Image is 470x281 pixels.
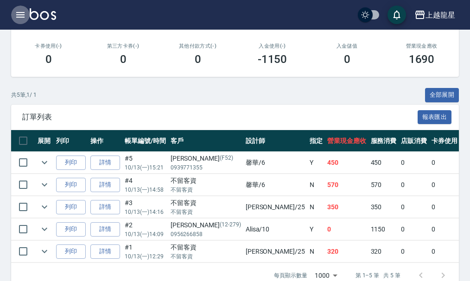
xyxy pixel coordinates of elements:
p: 不留客資 [171,186,241,194]
button: expand row [38,222,51,236]
div: 不留客資 [171,198,241,208]
div: [PERSON_NAME] [171,220,241,230]
p: 10/13 (一) 15:21 [125,163,166,172]
p: 0939771355 [171,163,241,172]
a: 詳情 [90,156,120,170]
div: 上越龍星 [426,9,455,21]
td: 0 [399,196,429,218]
h3: 1690 [409,53,435,66]
button: save [387,6,406,24]
td: 1150 [368,219,399,240]
th: 指定 [307,130,325,152]
th: 展開 [35,130,54,152]
p: 每頁顯示數量 [274,271,307,280]
h3: 0 [45,53,52,66]
button: 列印 [56,200,86,214]
button: expand row [38,200,51,214]
td: 350 [368,196,399,218]
h2: 其他付款方式(-) [171,43,224,49]
button: 上越龍星 [411,6,459,25]
td: #5 [122,152,168,174]
td: 0 [399,152,429,174]
td: 350 [325,196,368,218]
p: 不留客資 [171,252,241,261]
button: 列印 [56,222,86,237]
p: 第 1–5 筆 共 5 筆 [356,271,400,280]
p: 不留客資 [171,208,241,216]
button: 報表匯出 [418,110,452,125]
button: 列印 [56,178,86,192]
h3: 0 [195,53,201,66]
td: 320 [368,241,399,262]
button: expand row [38,244,51,258]
th: 營業現金應收 [325,130,368,152]
td: 320 [325,241,368,262]
td: [PERSON_NAME] /25 [243,196,307,218]
td: Y [307,152,325,174]
button: expand row [38,156,51,169]
h2: 第三方卡券(-) [97,43,149,49]
button: 列印 [56,156,86,170]
a: 詳情 [90,178,120,192]
th: 帳單編號/時間 [122,130,168,152]
h2: 入金儲值 [321,43,373,49]
td: 馨華 /6 [243,174,307,196]
td: 570 [325,174,368,196]
td: #3 [122,196,168,218]
th: 列印 [54,130,88,152]
th: 客戶 [168,130,243,152]
td: N [307,174,325,196]
td: #4 [122,174,168,196]
h3: -1150 [258,53,287,66]
td: 0 [325,219,368,240]
td: Alisa /10 [243,219,307,240]
img: Logo [30,8,56,20]
td: 0 [399,174,429,196]
p: 0956266858 [171,230,241,238]
td: #2 [122,219,168,240]
button: 全部展開 [425,88,459,102]
h2: 入金使用(-) [246,43,299,49]
div: 不留客資 [171,243,241,252]
span: 訂單列表 [22,112,418,122]
p: 共 5 筆, 1 / 1 [11,91,37,99]
div: [PERSON_NAME] [171,154,241,163]
td: 馨華 /6 [243,152,307,174]
th: 服務消費 [368,130,399,152]
a: 詳情 [90,222,120,237]
h2: 卡券使用(-) [22,43,75,49]
td: 570 [368,174,399,196]
h2: 營業現金應收 [395,43,448,49]
p: 10/13 (一) 12:29 [125,252,166,261]
p: (F52) [220,154,233,163]
button: 列印 [56,244,86,259]
td: 450 [368,152,399,174]
p: 10/13 (一) 14:58 [125,186,166,194]
a: 報表匯出 [418,112,452,121]
p: 10/13 (一) 14:09 [125,230,166,238]
div: 不留客資 [171,176,241,186]
th: 設計師 [243,130,307,152]
td: Y [307,219,325,240]
td: 0 [399,241,429,262]
td: 0 [399,219,429,240]
h3: 0 [344,53,350,66]
button: expand row [38,178,51,192]
p: (12-279) [220,220,241,230]
td: 450 [325,152,368,174]
td: N [307,241,325,262]
p: 10/13 (一) 14:16 [125,208,166,216]
td: N [307,196,325,218]
td: [PERSON_NAME] /25 [243,241,307,262]
td: #1 [122,241,168,262]
a: 詳情 [90,244,120,259]
h3: 0 [120,53,127,66]
th: 店販消費 [399,130,429,152]
th: 操作 [88,130,122,152]
a: 詳情 [90,200,120,214]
